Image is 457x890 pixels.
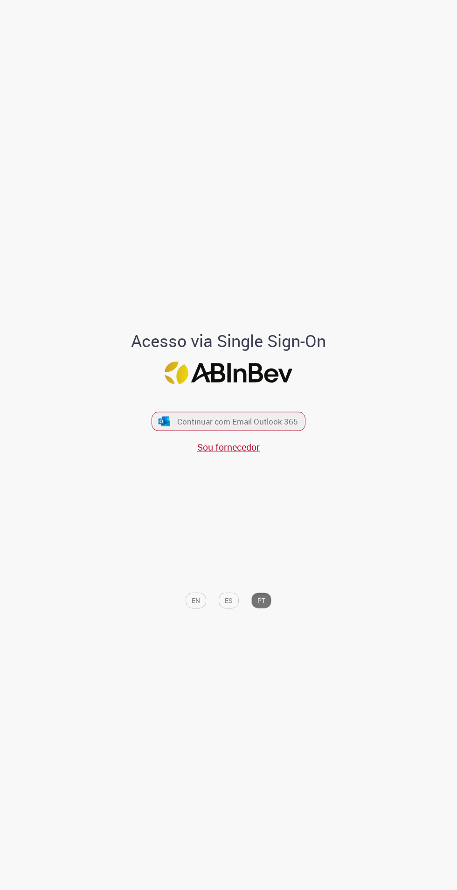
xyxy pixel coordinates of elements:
[186,593,206,609] button: EN
[158,416,171,426] img: ícone Azure/Microsoft 360
[61,332,396,350] h1: Acesso via Single Sign-On
[177,416,298,427] span: Continuar com Email Outlook 365
[251,593,271,609] button: PT
[165,362,292,384] img: Logo ABInBev
[219,593,239,609] button: ES
[152,412,305,431] button: ícone Azure/Microsoft 360 Continuar com Email Outlook 365
[197,441,260,453] a: Sou fornecedor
